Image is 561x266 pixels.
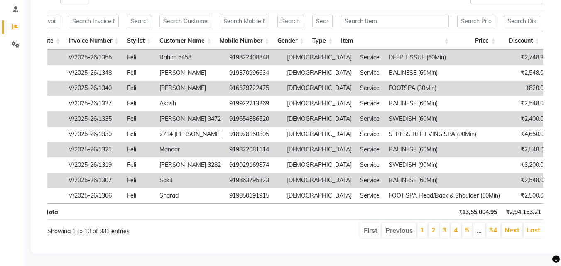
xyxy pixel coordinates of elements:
[123,188,155,203] td: Feli
[504,188,551,203] td: ₹2,500.00
[225,188,283,203] td: 919850191915
[225,50,283,65] td: 919822408848
[123,157,155,173] td: Feli
[385,142,504,157] td: BALINESE (60Min)
[155,173,225,188] td: Sakit
[385,157,504,173] td: SWEDISH (90Min)
[356,142,385,157] td: Service
[501,203,545,220] th: ₹2,94,153.21
[356,50,385,65] td: Service
[283,65,356,81] td: [DEMOGRAPHIC_DATA]
[504,157,551,173] td: ₹3,200.00
[64,50,123,65] td: V/2025-26/1355
[385,111,504,127] td: SWEDISH (60Min)
[123,65,155,81] td: Feli
[283,81,356,96] td: [DEMOGRAPHIC_DATA]
[64,81,123,96] td: V/2025-26/1340
[69,15,119,27] input: Search Invoice Number
[385,81,504,96] td: FOOTSPA (30Min)
[64,111,123,127] td: V/2025-26/1335
[123,96,155,111] td: Feli
[277,15,304,27] input: Search Gender
[356,127,385,142] td: Service
[225,65,283,81] td: 919370996634
[123,111,155,127] td: Feli
[64,157,123,173] td: V/2025-26/1319
[123,32,155,50] th: Stylist: activate to sort column ascending
[273,32,308,50] th: Gender: activate to sort column ascending
[385,65,504,81] td: BALINESE (60Min)
[385,50,504,65] td: DEEP TISSUE (60Min)
[283,188,356,203] td: [DEMOGRAPHIC_DATA]
[505,226,519,234] a: Next
[64,96,123,111] td: V/2025-26/1337
[64,32,123,50] th: Invoice Number: activate to sort column ascending
[504,111,551,127] td: ₹2,400.00
[385,188,504,203] td: FOOT SPA Head/Back & Shoulder (60Min)
[385,127,504,142] td: STRESS RELIEVING SPA (90Min)
[123,50,155,65] td: Feli
[155,81,225,96] td: [PERSON_NAME]
[504,81,551,96] td: ₹820.00
[465,226,469,234] a: 5
[47,222,247,236] div: Showing 1 to 10 of 331 entries
[159,15,211,27] input: Search Customer Name
[127,15,151,27] input: Search Stylist
[64,188,123,203] td: V/2025-26/1306
[308,32,337,50] th: Type: activate to sort column ascending
[123,173,155,188] td: Feli
[420,226,424,234] a: 1
[283,127,356,142] td: [DEMOGRAPHIC_DATA]
[341,15,449,27] input: Search Item
[123,142,155,157] td: Feli
[225,81,283,96] td: 916379722475
[356,96,385,111] td: Service
[225,127,283,142] td: 918928150305
[356,188,385,203] td: Service
[443,226,447,234] a: 3
[337,32,453,50] th: Item: activate to sort column ascending
[155,142,225,157] td: Mandar
[385,173,504,188] td: BALINESE (60Min)
[356,65,385,81] td: Service
[504,127,551,142] td: ₹4,650.00
[527,226,540,234] a: Last
[283,50,356,65] td: [DEMOGRAPHIC_DATA]
[356,173,385,188] td: Service
[283,111,356,127] td: [DEMOGRAPHIC_DATA]
[216,32,273,50] th: Mobile Number: activate to sort column ascending
[283,142,356,157] td: [DEMOGRAPHIC_DATA]
[504,15,539,27] input: Search Discount
[356,81,385,96] td: Service
[155,127,225,142] td: 2714 [PERSON_NAME]
[283,173,356,188] td: [DEMOGRAPHIC_DATA]
[225,173,283,188] td: 919863795323
[220,15,269,27] input: Search Mobile Number
[64,127,123,142] td: V/2025-26/1330
[453,32,500,50] th: Price: activate to sort column ascending
[64,173,123,188] td: V/2025-26/1307
[155,50,225,65] td: Rahim 5458
[283,157,356,173] td: [DEMOGRAPHIC_DATA]
[504,173,551,188] td: ₹2,548.00
[225,111,283,127] td: 919654886520
[155,111,225,127] td: [PERSON_NAME] 3472
[356,111,385,127] td: Service
[64,142,123,157] td: V/2025-26/1321
[225,142,283,157] td: 919822081114
[504,50,551,65] td: ₹2,748.31
[454,203,502,220] th: ₹13,55,004.95
[356,157,385,173] td: Service
[123,81,155,96] td: Feli
[64,65,123,81] td: V/2025-26/1348
[431,226,436,234] a: 2
[385,96,504,111] td: BALINESE (60Min)
[225,96,283,111] td: 919922213369
[489,226,497,234] a: 34
[155,188,225,203] td: Sharad
[457,15,496,27] input: Search Price
[225,157,283,173] td: 919029169874
[155,32,216,50] th: Customer Name: activate to sort column ascending
[504,142,551,157] td: ₹2,548.00
[504,65,551,81] td: ₹2,548.00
